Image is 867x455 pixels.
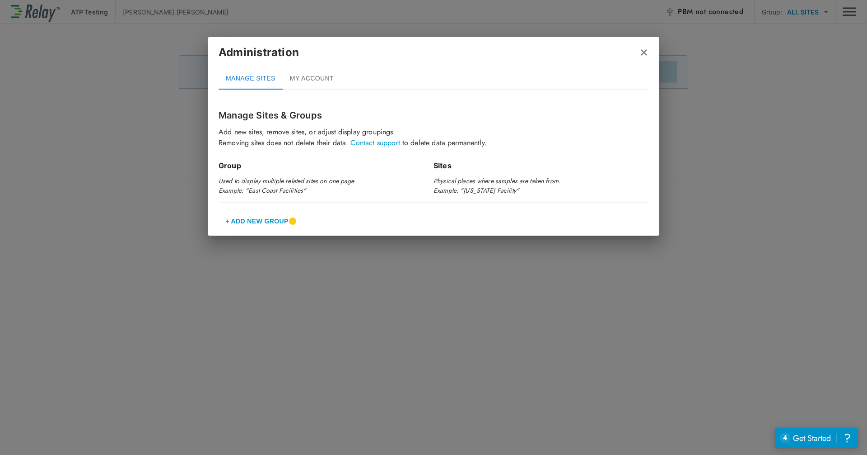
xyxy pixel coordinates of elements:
button: + Add New Group [219,210,295,232]
img: Close [639,48,648,57]
p: Sites [433,160,648,171]
iframe: Resource center [775,428,858,448]
p: Administration [219,44,299,61]
em: Used to display multiple related sites on one page. Example: "East Coast Facilities" [219,176,356,195]
button: MY ACCOUNT [283,68,341,90]
button: MANAGE SITES [219,68,283,90]
p: Group [219,160,433,171]
button: close [639,48,648,57]
p: Manage Sites & Groups [219,109,648,122]
a: Contact support [350,137,400,148]
em: Physical places where samples are taken from. Example: "[US_STATE] Facility" [433,176,560,195]
p: Add new sites, remove sites, or adjust display groupings. Removing sites does not delete their da... [219,127,648,148]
